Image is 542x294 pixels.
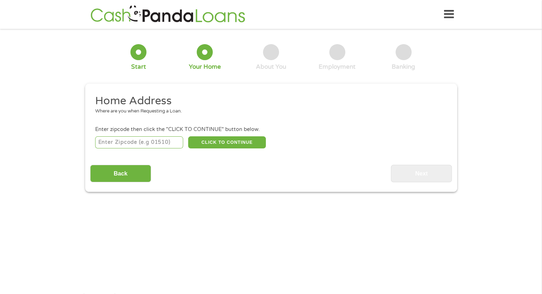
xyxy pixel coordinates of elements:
input: Back [90,165,151,182]
div: Your Home [189,63,221,71]
div: About You [256,63,286,71]
input: Next [391,165,452,182]
div: Start [131,63,146,71]
h2: Home Address [95,94,442,108]
img: GetLoanNow Logo [88,4,247,25]
div: Enter zipcode then click the "CLICK TO CONTINUE" button below. [95,126,446,133]
button: CLICK TO CONTINUE [188,136,266,148]
div: Where are you when Requesting a Loan. [95,108,442,115]
input: Enter Zipcode (e.g 01510) [95,136,183,148]
div: Employment [319,63,356,71]
div: Banking [392,63,415,71]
